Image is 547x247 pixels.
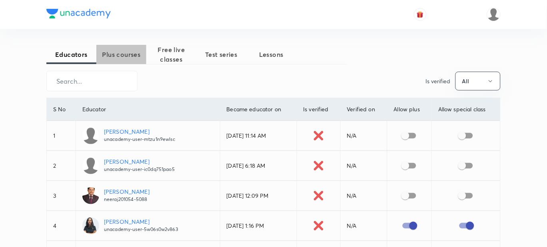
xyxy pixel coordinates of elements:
td: 4 [47,211,76,241]
a: [PERSON_NAME]unacademy-user-5w06s0w2v863 [82,217,214,234]
td: N/A [340,181,387,211]
p: [PERSON_NAME] [104,127,175,136]
span: Plus courses [96,50,146,59]
th: S No [47,98,76,121]
img: Company Logo [46,9,111,18]
th: Verified on [340,98,387,121]
button: avatar [414,8,427,21]
p: unacademy-user-ic0dq751pao5 [104,166,175,173]
p: neeraj201054-5088 [104,196,150,203]
a: [PERSON_NAME]unacademy-user-ic0dq751pao5 [82,157,214,174]
span: Educators [46,50,96,59]
th: Allow special class [432,98,500,121]
img: avatar [417,11,424,18]
input: Search... [47,71,137,91]
th: Became educator on [220,98,297,121]
span: Lessons [246,50,296,59]
p: [PERSON_NAME] [104,217,178,226]
th: Allow plus [387,98,431,121]
span: Test series [196,50,246,59]
th: Educator [76,98,220,121]
p: [PERSON_NAME] [104,187,150,196]
td: 2 [47,151,76,181]
td: N/A [340,121,387,151]
td: N/A [340,151,387,181]
p: unacademy-user-5w06s0w2v863 [104,226,178,233]
td: [DATE] 12:09 PM [220,181,297,211]
p: Is verified [426,77,451,85]
p: unacademy-user-mtzu1n9ewlsc [104,136,175,143]
td: [DATE] 6:18 AM [220,151,297,181]
p: [PERSON_NAME] [104,157,175,166]
td: N/A [340,211,387,241]
td: 1 [47,121,76,151]
span: Free live classes [146,45,196,64]
img: Aamir Yousuf [487,8,501,21]
a: [PERSON_NAME]unacademy-user-mtzu1n9ewlsc [82,127,214,144]
a: Company Logo [46,9,111,20]
a: [PERSON_NAME]neeraj201054-5088 [82,187,214,204]
td: [DATE] 1:16 PM [220,211,297,241]
button: All [455,72,501,90]
td: [DATE] 11:14 AM [220,121,297,151]
td: 3 [47,181,76,211]
th: Is verified [297,98,340,121]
